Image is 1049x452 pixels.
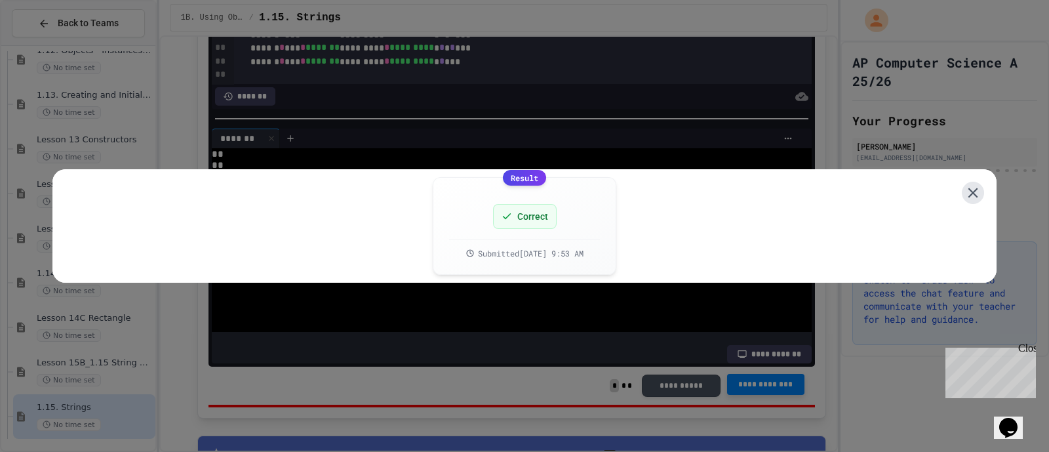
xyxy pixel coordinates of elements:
[994,400,1036,439] iframe: chat widget
[5,5,90,83] div: Chat with us now!Close
[517,210,548,223] span: Correct
[478,248,584,258] span: Submitted [DATE] 9:53 AM
[940,342,1036,398] iframe: chat widget
[503,170,546,186] div: Result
